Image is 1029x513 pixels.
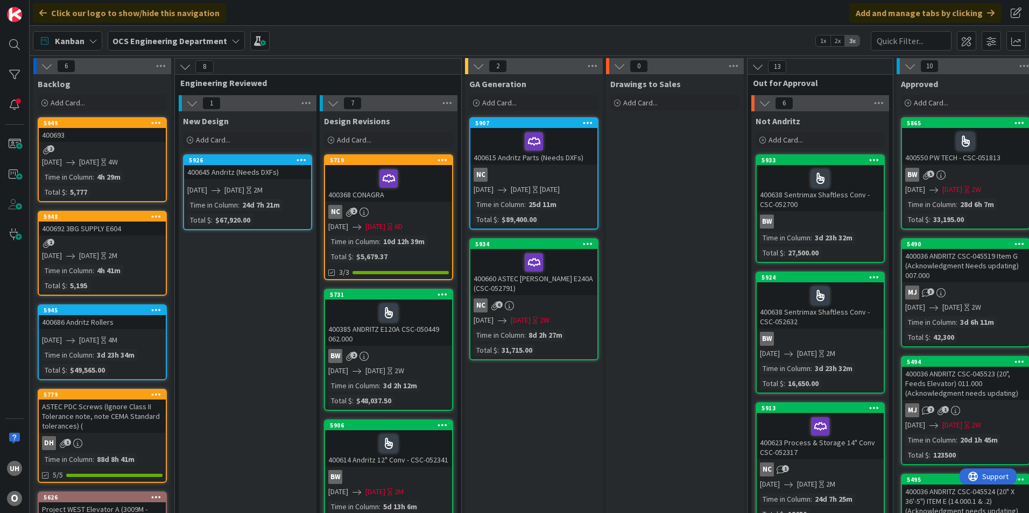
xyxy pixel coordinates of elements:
[55,34,84,47] span: Kanban
[905,198,956,210] div: Time in Column
[956,434,957,446] span: :
[39,128,166,142] div: 400693
[784,377,785,389] span: :
[905,331,929,343] div: Total $
[942,184,962,195] span: [DATE]
[762,156,884,164] div: 5933
[775,97,793,110] span: 6
[470,128,597,165] div: 400615 Andritz Parts (Needs DXFs)
[931,213,967,225] div: 33,195.00
[474,198,524,210] div: Time in Column
[328,380,379,391] div: Time in Column
[379,501,380,512] span: :
[902,357,1029,367] div: 5494
[330,156,452,164] div: 5719
[757,332,884,346] div: BW
[782,465,789,472] span: 1
[753,77,879,88] span: Out for Approval
[956,316,957,328] span: :
[470,239,597,295] div: 5934400660 ASTEC [PERSON_NAME] E240A (CSC-052791)
[94,453,137,465] div: 88d 8h 41m
[905,316,956,328] div: Time in Column
[325,205,452,219] div: NC
[39,493,166,502] div: 5626
[328,470,342,484] div: BW
[44,391,166,398] div: 5779
[39,118,166,142] div: 5949400693
[768,60,786,73] span: 13
[785,377,821,389] div: 16,650.00
[871,31,952,51] input: Quick Filter...
[470,249,597,295] div: 400660 ASTEC [PERSON_NAME] E240A (CSC-052791)
[328,501,379,512] div: Time in Column
[39,222,166,236] div: 400692 3BG SUPPLY E604
[94,349,137,361] div: 3d 23h 34m
[469,79,526,89] span: GA Generation
[7,461,22,476] div: uh
[380,236,427,247] div: 10d 12h 39m
[328,349,342,363] div: BW
[42,334,62,346] span: [DATE]
[929,449,931,461] span: :
[757,273,884,282] div: 5924
[470,168,597,182] div: NC
[499,213,539,225] div: $89,400.00
[942,406,949,413] span: 1
[810,232,812,244] span: :
[67,280,90,291] div: 5,195
[187,184,207,196] span: [DATE]
[902,128,1029,165] div: 400550 PW TECH - CSC-051813
[830,35,845,46] span: 2x
[757,403,884,459] div: 5913400623 Process & Storage 14" Conv CSC-052317
[474,168,488,182] div: NC
[394,486,404,497] div: 2M
[352,395,354,407] span: :
[64,439,71,446] span: 1
[474,184,494,195] span: [DATE]
[44,119,166,127] div: 5949
[189,156,311,164] div: 5926
[907,119,1029,127] div: 5865
[325,165,452,202] div: 400368 CONAGRA
[195,60,214,73] span: 8
[39,212,166,236] div: 5948400692 3BG SUPPLY E604
[757,155,884,165] div: 5933
[42,349,93,361] div: Time in Column
[42,280,66,291] div: Total $
[202,97,221,110] span: 1
[57,60,75,73] span: 6
[94,171,123,183] div: 4h 29m
[184,155,311,179] div: 5926400645 Andritz (Needs DXFs)
[325,430,452,467] div: 400614 Andritz 12" Conv - CSC-052341
[380,501,420,512] div: 5d 13h 6m
[394,365,404,376] div: 2W
[42,436,56,450] div: DH
[931,449,958,461] div: 123500
[812,232,855,244] div: 3d 23h 32m
[350,208,357,215] span: 2
[187,199,238,211] div: Time in Column
[760,377,784,389] div: Total $
[365,365,385,376] span: [DATE]
[810,493,812,505] span: :
[23,2,49,15] span: Support
[328,395,352,407] div: Total $
[905,434,956,446] div: Time in Column
[907,476,1029,483] div: 5495
[927,406,934,413] span: 2
[760,362,810,374] div: Time in Column
[39,315,166,329] div: 400686 Andritz Rollers
[902,118,1029,165] div: 5865400550 PW TECH - CSC-051813
[902,118,1029,128] div: 5865
[499,344,535,356] div: 31,715.00
[352,251,354,262] span: :
[470,118,597,165] div: 5907400615 Andritz Parts (Needs DXFs)
[475,119,597,127] div: 5907
[350,352,357,359] span: 2
[325,470,452,484] div: BW
[39,305,166,329] div: 5945400686 Andritz Rollers
[474,213,497,225] div: Total $
[180,77,448,88] span: Engineering Reviewed
[757,282,884,329] div: 400638 Sentrimax Shaftless Conv - CSC-052632
[757,273,884,329] div: 5924400638 Sentrimax Shaftless Conv - CSC-052632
